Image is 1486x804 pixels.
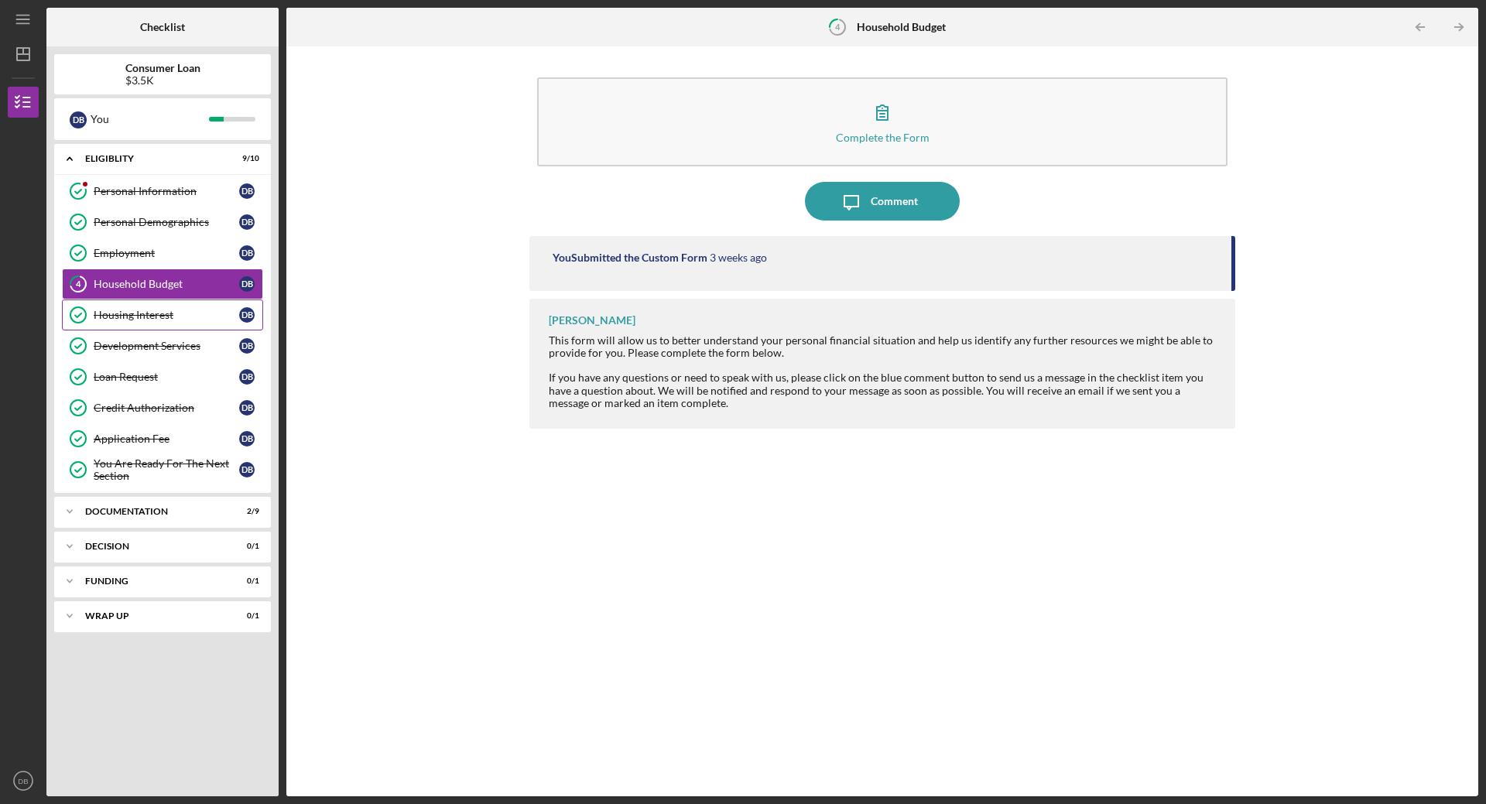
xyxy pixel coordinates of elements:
div: You [91,106,209,132]
a: Loan RequestDB [62,361,263,392]
div: 0 / 1 [231,611,259,621]
div: D B [239,183,255,199]
div: 9 / 10 [231,154,259,163]
button: DB [8,765,39,796]
div: Funding [85,576,221,586]
div: Development Services [94,340,239,352]
a: Housing InterestDB [62,299,263,330]
div: Personal Demographics [94,216,239,228]
button: Complete the Form [537,77,1227,166]
div: D B [70,111,87,128]
a: EmploymentDB [62,238,263,269]
div: If you have any questions or need to speak with us, please click on the blue comment button to se... [549,371,1220,409]
div: [PERSON_NAME] [549,314,635,327]
div: Wrap up [85,611,221,621]
div: 2 / 9 [231,507,259,516]
b: Checklist [140,21,185,33]
div: D B [239,214,255,230]
div: Housing Interest [94,309,239,321]
div: This form will allow us to better understand your personal financial situation and help us identi... [549,334,1220,359]
div: D B [239,369,255,385]
div: D B [239,400,255,416]
b: Household Budget [857,21,946,33]
div: Loan Request [94,371,239,383]
div: Eligiblity [85,154,221,163]
a: Credit AuthorizationDB [62,392,263,423]
div: Comment [871,182,918,221]
div: D B [239,245,255,261]
a: Personal InformationDB [62,176,263,207]
a: Development ServicesDB [62,330,263,361]
div: Complete the Form [836,132,930,143]
div: Employment [94,247,239,259]
button: Comment [805,182,960,221]
div: You Are Ready For The Next Section [94,457,239,482]
div: Application Fee [94,433,239,445]
div: D B [239,431,255,446]
div: $3.5K [125,74,200,87]
div: 0 / 1 [231,576,259,586]
a: Application FeeDB [62,423,263,454]
div: D B [239,462,255,477]
a: 4Household BudgetDB [62,269,263,299]
div: Decision [85,542,221,551]
a: Personal DemographicsDB [62,207,263,238]
div: D B [239,276,255,292]
div: Documentation [85,507,221,516]
b: Consumer Loan [125,62,200,74]
div: Household Budget [94,278,239,290]
tspan: 4 [835,22,841,32]
div: 0 / 1 [231,542,259,551]
div: D B [239,307,255,323]
tspan: 4 [76,279,81,289]
div: D B [239,338,255,354]
div: Personal Information [94,185,239,197]
a: You Are Ready For The Next SectionDB [62,454,263,485]
div: You Submitted the Custom Form [553,251,707,264]
div: Credit Authorization [94,402,239,414]
text: DB [18,777,28,785]
time: 2025-08-15 19:57 [710,251,767,264]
